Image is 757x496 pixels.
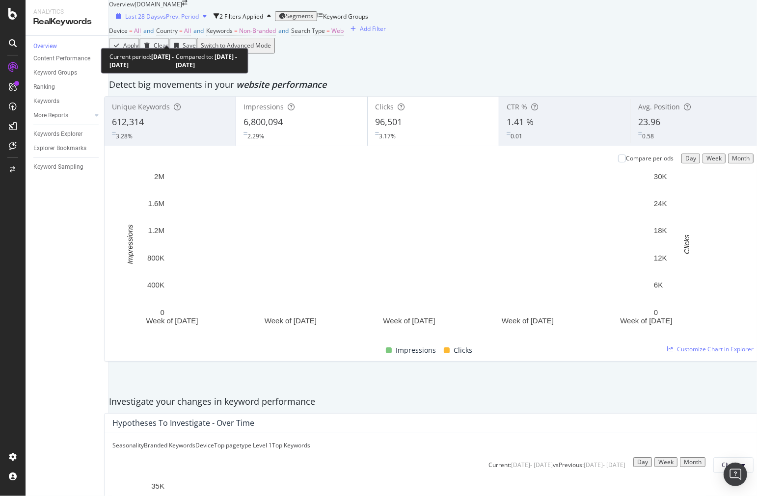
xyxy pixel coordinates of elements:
[507,102,527,111] span: CTR %
[154,172,164,181] text: 2M
[33,68,77,78] div: Keyword Groups
[176,52,240,69] div: Compared to:
[214,8,275,24] button: 2 Filters Applied
[33,68,102,78] a: Keyword Groups
[109,52,176,69] div: Current period:
[654,199,667,208] text: 24K
[201,42,271,49] div: Switch to Advanced Mode
[654,254,667,262] text: 12K
[584,461,625,469] div: [DATE] - [DATE]
[326,26,330,35] span: =
[33,42,57,51] div: Overview
[331,26,344,35] span: Web
[291,26,325,35] span: Search Type
[684,459,702,466] div: Month
[129,26,133,35] span: =
[156,26,178,35] span: Country
[275,11,317,21] button: Segments
[33,143,102,154] a: Explorer Bookmarks
[620,316,672,325] text: Week of [DATE]
[236,78,326,90] span: website performance
[507,132,511,135] img: Equal
[667,345,754,353] a: Customize Chart in Explorer
[33,96,102,106] a: Keywords
[658,459,674,466] div: Week
[33,143,86,154] div: Explorer Bookmarks
[33,162,102,172] a: Keyword Sampling
[197,38,275,53] button: Switch to Advanced Mode
[633,457,652,467] button: Day
[722,461,737,469] span: Clicks
[272,441,310,449] div: Top Keywords
[33,16,101,27] div: RealKeywords
[219,12,263,21] div: 2 Filters Applied
[375,102,394,111] span: Clicks
[109,38,139,53] button: Apply
[681,154,700,163] button: Day
[193,26,204,35] span: and
[214,441,272,449] div: Top pagetype Level 1
[239,26,276,35] span: Non-Branded
[488,461,511,469] div: Current:
[507,116,534,128] span: 1.41 %
[317,8,368,24] button: Keyword Groups
[109,395,757,408] div: Investigate your changes in keyword performance
[680,457,705,467] button: Month
[654,172,667,181] text: 30K
[553,461,584,469] div: vs Previous :
[147,281,164,289] text: 400K
[134,26,141,35] span: All
[243,116,283,128] span: 6,800,094
[642,132,654,140] div: 0.58
[247,132,264,140] div: 2.29%
[183,42,196,49] div: Save
[502,316,554,325] text: Week of [DATE]
[184,26,191,35] span: All
[375,132,379,135] img: Equal
[706,155,722,162] div: Week
[511,132,522,140] div: 0.01
[179,26,183,35] span: =
[682,234,691,254] text: Clicks
[344,24,389,33] button: Add Filter
[724,463,747,486] div: Open Intercom Messenger
[732,155,750,162] div: Month
[125,12,160,21] span: Last 28 Days
[33,96,59,106] div: Keywords
[112,441,144,449] div: Seasonality
[638,116,660,128] span: 23.96
[703,154,726,163] button: Week
[146,316,198,325] text: Week of [DATE]
[511,461,553,469] div: [DATE] - [DATE]
[265,316,317,325] text: Week of [DATE]
[112,102,170,111] span: Unique Keywords
[286,12,313,20] span: Segments
[278,26,289,35] span: and
[375,116,402,128] span: 96,501
[33,53,90,64] div: Content Performance
[139,38,169,53] button: Clear
[123,42,138,49] div: Apply
[685,155,696,162] div: Day
[33,42,102,52] a: Overview
[243,132,247,135] img: Equal
[195,441,214,449] div: Device
[112,132,116,135] img: Equal
[126,224,134,264] text: Impressions
[638,102,680,111] span: Avg. Position
[144,441,195,449] div: Branded Keywords
[112,171,706,341] div: A chart.
[713,457,754,473] button: Clicks
[148,199,164,208] text: 1.6M
[383,316,435,325] text: Week of [DATE]
[626,154,674,162] div: Compare periods
[654,281,663,289] text: 6K
[33,110,68,121] div: More Reports
[323,12,368,21] div: Keyword Groups
[109,12,214,21] button: Last 28 DaysvsPrev. Period
[654,308,658,316] text: 0
[33,129,82,139] div: Keywords Explorer
[396,344,436,356] span: Impressions
[112,116,144,128] span: 612,314
[33,129,102,139] a: Keywords Explorer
